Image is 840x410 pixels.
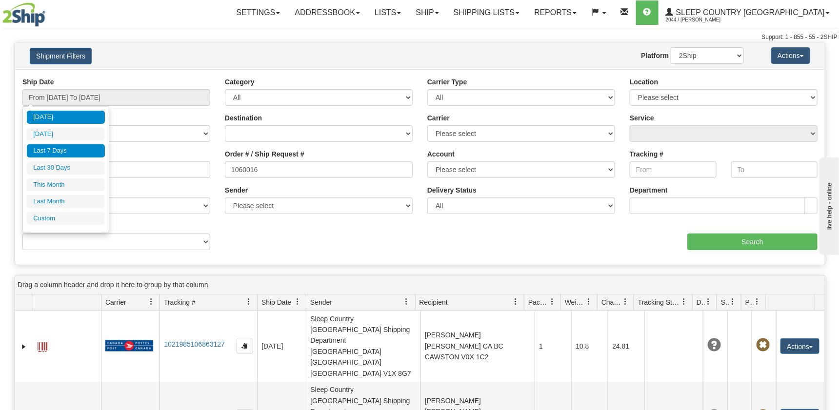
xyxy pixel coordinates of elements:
[420,311,535,382] td: [PERSON_NAME] [PERSON_NAME] CA BC CAWSTON V0X 1C2
[420,297,448,307] span: Recipient
[261,297,291,307] span: Ship Date
[289,293,306,310] a: Ship Date filter column settings
[257,311,306,382] td: [DATE]
[535,311,571,382] td: 1
[630,161,717,178] input: From
[27,195,105,208] li: Last Month
[27,144,105,157] li: Last 7 Days
[676,293,692,310] a: Tracking Status filter column settings
[367,0,408,25] a: Lists
[306,311,420,382] td: Sleep Country [GEOGRAPHIC_DATA] Shipping Department [GEOGRAPHIC_DATA] [GEOGRAPHIC_DATA] [GEOGRAPH...
[687,234,818,250] input: Search
[674,8,825,17] span: Sleep Country [GEOGRAPHIC_DATA]
[630,77,658,87] label: Location
[724,293,741,310] a: Shipment Issues filter column settings
[608,311,644,382] td: 24.81
[731,161,818,178] input: To
[225,185,248,195] label: Sender
[38,338,47,353] a: Label
[143,293,160,310] a: Carrier filter column settings
[225,77,255,87] label: Category
[15,275,825,294] div: grid grouping header
[659,0,837,25] a: Sleep Country [GEOGRAPHIC_DATA] 2044 / [PERSON_NAME]
[19,342,29,351] a: Expand
[30,48,92,64] button: Shipment Filters
[2,33,838,41] div: Support: 1 - 855 - 55 - 2SHIP
[630,149,663,159] label: Tracking #
[745,297,754,307] span: Pickup Status
[528,297,549,307] span: Packages
[697,297,705,307] span: Delivery Status
[27,161,105,175] li: Last 30 Days
[571,311,608,382] td: 10.8
[164,297,196,307] span: Tracking #
[641,51,669,60] label: Platform
[225,113,262,123] label: Destination
[707,338,721,352] span: Unknown
[427,113,450,123] label: Carrier
[544,293,560,310] a: Packages filter column settings
[580,293,597,310] a: Weight filter column settings
[749,293,765,310] a: Pickup Status filter column settings
[446,0,527,25] a: Shipping lists
[617,293,634,310] a: Charge filter column settings
[427,149,455,159] label: Account
[780,338,820,354] button: Actions
[771,47,810,64] button: Actions
[399,293,415,310] a: Sender filter column settings
[427,185,477,195] label: Delivery Status
[27,128,105,141] li: [DATE]
[7,8,90,16] div: live help - online
[630,113,654,123] label: Service
[310,297,332,307] span: Sender
[756,338,770,352] span: Pickup Not Assigned
[105,340,153,352] img: 20 - Canada Post
[601,297,622,307] span: Charge
[527,0,584,25] a: Reports
[105,297,126,307] span: Carrier
[2,2,45,27] img: logo2044.jpg
[27,111,105,124] li: [DATE]
[27,178,105,192] li: This Month
[700,293,717,310] a: Delivery Status filter column settings
[630,185,668,195] label: Department
[27,212,105,225] li: Custom
[229,0,287,25] a: Settings
[507,293,524,310] a: Recipient filter column settings
[408,0,446,25] a: Ship
[287,0,367,25] a: Addressbook
[164,340,225,348] a: 1021985106863127
[565,297,585,307] span: Weight
[666,15,739,25] span: 2044 / [PERSON_NAME]
[818,155,839,254] iframe: chat widget
[240,293,257,310] a: Tracking # filter column settings
[22,77,54,87] label: Ship Date
[638,297,680,307] span: Tracking Status
[225,149,304,159] label: Order # / Ship Request #
[427,77,467,87] label: Carrier Type
[721,297,729,307] span: Shipment Issues
[237,339,253,353] button: Copy to clipboard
